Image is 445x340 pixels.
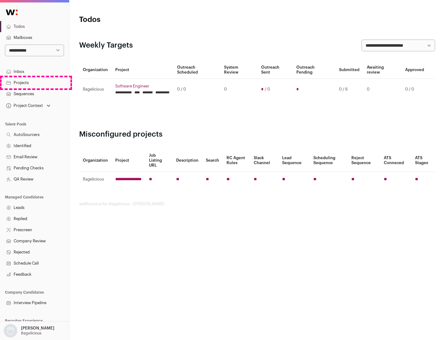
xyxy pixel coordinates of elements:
th: Outreach Scheduled [173,61,220,79]
th: Lead Sequence [278,149,310,172]
span: / 0 [265,87,270,92]
td: 0 / 6 [335,79,363,100]
th: Approved [401,61,428,79]
a: Software Engineer [115,84,170,89]
th: System Review [220,61,257,79]
th: RC Agent Rules [223,149,250,172]
th: Description [172,149,202,172]
h2: Misconfigured projects [79,130,435,139]
th: Project [112,61,173,79]
th: Reject Sequence [348,149,380,172]
td: 0 [363,79,401,100]
td: Bagelicious [79,172,112,187]
th: Outreach Sent [257,61,293,79]
p: Bagelicious [21,331,41,336]
th: ATS Stages [411,149,435,172]
th: Outreach Pending [293,61,335,79]
h1: Todos [79,15,198,25]
th: Project [112,149,145,172]
button: Open dropdown [2,324,56,338]
td: 0 [220,79,257,100]
th: Scheduling Sequence [310,149,348,172]
div: Project Context [5,103,43,108]
th: Organization [79,61,112,79]
h2: Weekly Targets [79,40,133,50]
button: Open dropdown [5,101,52,110]
footer: wellfound:ai for Bagelicious - [PERSON_NAME] [79,202,435,206]
th: Organization [79,149,112,172]
img: Wellfound [2,6,21,19]
th: Slack Channel [250,149,278,172]
td: 0 / 0 [173,79,220,100]
th: ATS Conneced [380,149,411,172]
th: Awaiting review [363,61,401,79]
img: nopic.png [4,324,17,338]
th: Submitted [335,61,363,79]
td: 0 / 0 [401,79,428,100]
th: Job Listing URL [145,149,172,172]
th: Search [202,149,223,172]
td: Bagelicious [79,79,112,100]
p: [PERSON_NAME] [21,326,54,331]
